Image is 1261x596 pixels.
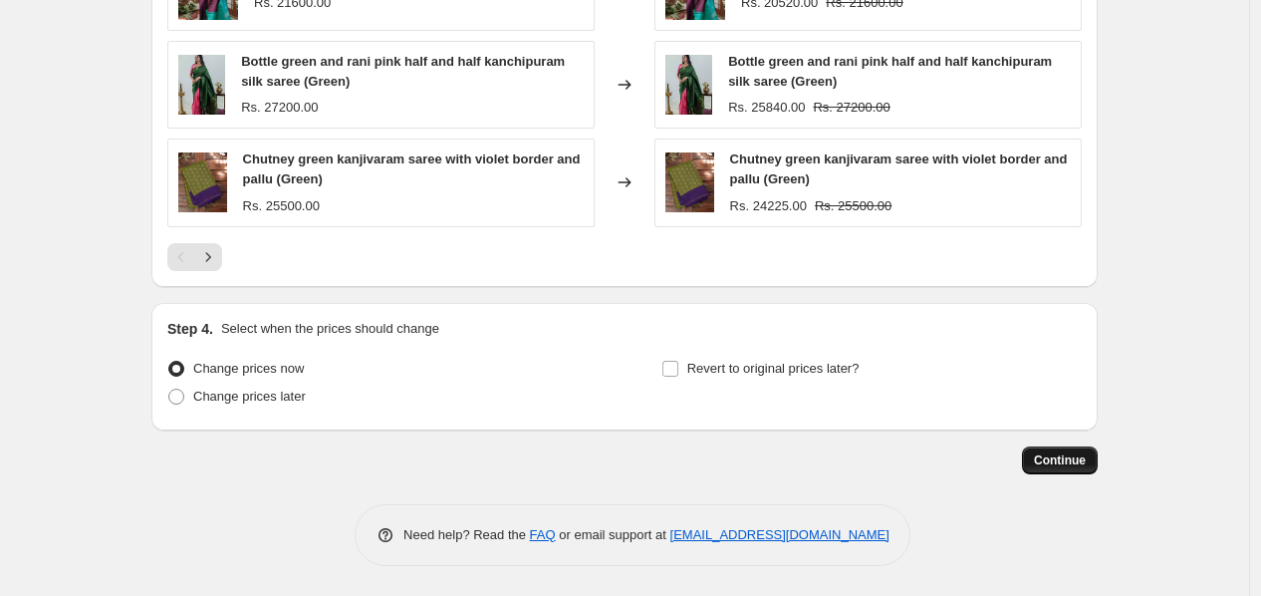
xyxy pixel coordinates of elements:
span: Need help? Read the [403,527,530,542]
img: sd5390-1-6676c0e84f234_bf4b3de8-d570-4e16-9a65-086471ce1fd4_80x.webp [665,152,714,212]
span: Rs. 24225.00 [730,198,807,213]
a: FAQ [530,527,556,542]
button: Next [194,243,222,271]
span: Continue [1034,452,1086,468]
h2: Step 4. [167,319,213,339]
span: or email support at [556,527,670,542]
span: Bottle green and rani pink half and half kanchipuram silk saree (Green) [728,54,1052,89]
img: sd5390-1-6676c0e84f234_bf4b3de8-d570-4e16-9a65-086471ce1fd4_80x.webp [178,152,227,212]
nav: Pagination [167,243,222,271]
p: Select when the prices should change [221,319,439,339]
span: Rs. 27200.00 [241,100,318,115]
a: [EMAIL_ADDRESS][DOMAIN_NAME] [670,527,889,542]
img: sd5020-1-6656f4ac24928_8f800bb9-eb09-4dc1-bfbe-e9277d1050b2_80x.webp [665,55,712,115]
span: Chutney green kanjivaram saree with violet border and pallu (Green) [243,151,581,186]
span: Rs. 25500.00 [243,198,320,213]
span: Change prices now [193,361,304,376]
span: Rs. 25840.00 [728,100,805,115]
span: Rs. 25500.00 [815,198,891,213]
span: Revert to original prices later? [687,361,860,376]
span: Chutney green kanjivaram saree with violet border and pallu (Green) [730,151,1068,186]
button: Continue [1022,447,1098,474]
img: sd5020-1-6656f4ac24928_8f800bb9-eb09-4dc1-bfbe-e9277d1050b2_80x.webp [178,55,225,115]
span: Change prices later [193,389,306,404]
span: Bottle green and rani pink half and half kanchipuram silk saree (Green) [241,54,565,89]
span: Rs. 27200.00 [813,100,889,115]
